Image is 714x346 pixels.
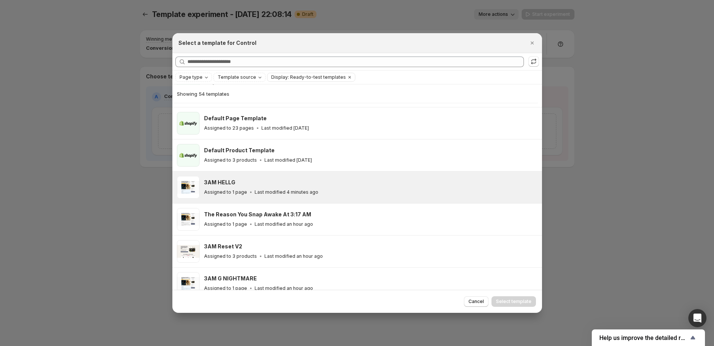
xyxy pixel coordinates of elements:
p: Assigned to 23 pages [204,125,254,131]
p: Last modified an hour ago [255,285,313,291]
p: Last modified [DATE] [261,125,309,131]
h3: Default Page Template [204,115,267,122]
button: Page type [176,73,212,81]
h3: 3AM G NIGHTMARE [204,275,257,282]
h3: 3AM Reset V2 [204,243,242,250]
h2: Select a template for Control [178,39,256,47]
p: Last modified 4 minutes ago [255,189,318,195]
span: Showing 54 templates [177,91,229,97]
button: Template source [214,73,265,81]
p: Assigned to 3 products [204,157,257,163]
button: Clear [346,73,353,81]
button: Display: Ready-to-test templates [267,73,346,81]
button: Close [527,38,537,48]
img: Default Product Template [177,144,200,167]
img: Default Page Template [177,112,200,135]
h3: 3AM HELLG [204,179,235,186]
span: Cancel [468,299,484,305]
button: Cancel [464,296,488,307]
p: Assigned to 1 page [204,285,247,291]
button: Show survey - Help us improve the detailed report for A/B campaigns [599,333,697,342]
h3: Default Product Template [204,147,275,154]
p: Assigned to 1 page [204,221,247,227]
span: Page type [180,74,203,80]
p: Last modified [DATE] [264,157,312,163]
span: Help us improve the detailed report for A/B campaigns [599,334,688,341]
p: Assigned to 1 page [204,189,247,195]
span: Template source [218,74,256,80]
p: Last modified an hour ago [255,221,313,227]
span: Display: Ready-to-test templates [271,74,346,80]
p: Assigned to 3 products [204,253,257,259]
p: Last modified an hour ago [264,253,323,259]
h3: The Reason You Snap Awake At 3:17 AM [204,211,311,218]
div: Open Intercom Messenger [688,309,706,327]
